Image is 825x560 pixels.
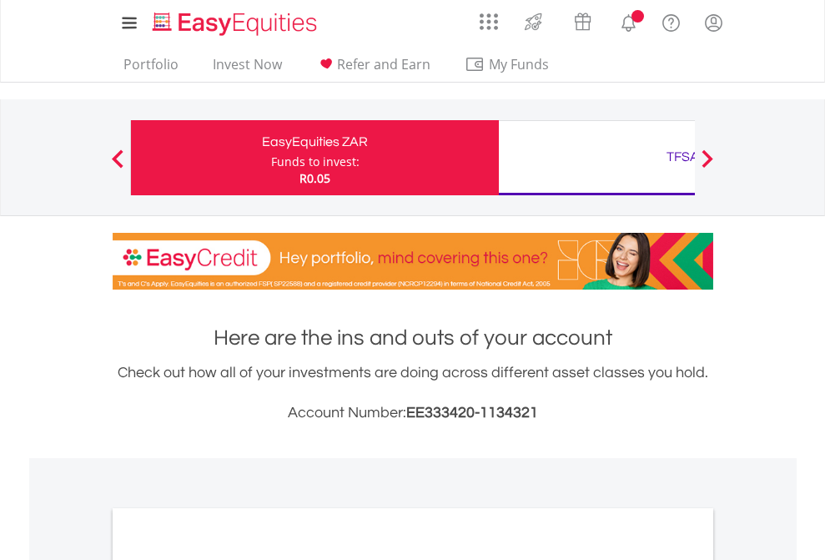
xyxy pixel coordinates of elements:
span: R0.05 [299,170,330,186]
img: EasyEquities_Logo.png [149,10,324,38]
button: Previous [101,158,134,174]
div: EasyEquities ZAR [141,130,489,154]
a: Refer and Earn [309,56,437,82]
a: Home page [146,4,324,38]
img: EasyCredit Promotion Banner [113,233,713,290]
div: Check out how all of your investments are doing across different asset classes you hold. [113,361,713,425]
img: thrive-v2.svg [520,8,547,35]
a: Invest Now [206,56,289,82]
img: grid-menu-icon.svg [480,13,498,31]
a: Notifications [607,4,650,38]
span: My Funds [465,53,574,75]
span: Refer and Earn [337,55,430,73]
a: FAQ's and Support [650,4,692,38]
a: Portfolio [117,56,185,82]
a: AppsGrid [469,4,509,31]
a: Vouchers [558,4,607,35]
img: vouchers-v2.svg [569,8,596,35]
span: EE333420-1134321 [406,405,538,421]
button: Next [691,158,724,174]
div: Funds to invest: [271,154,360,170]
a: My Profile [692,4,735,41]
h3: Account Number: [113,401,713,425]
h1: Here are the ins and outs of your account [113,323,713,353]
